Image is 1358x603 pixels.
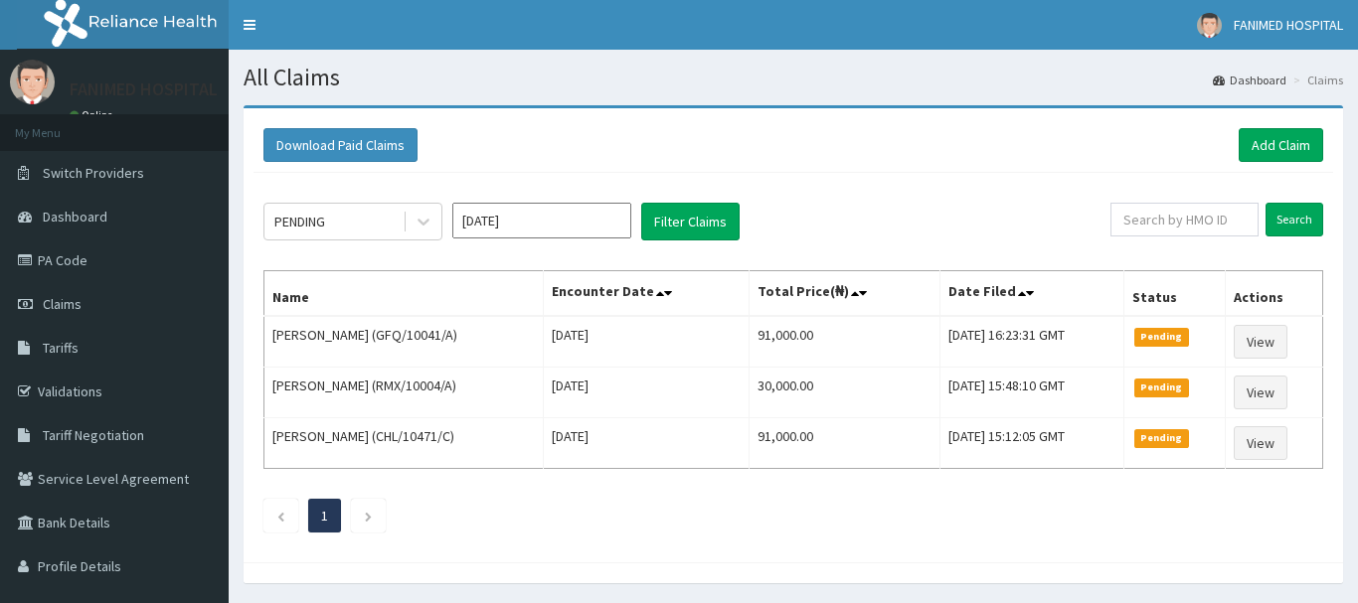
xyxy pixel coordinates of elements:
[1234,325,1287,359] a: View
[1213,72,1286,88] a: Dashboard
[1234,426,1287,460] a: View
[1134,429,1189,447] span: Pending
[939,418,1123,469] td: [DATE] 15:12:05 GMT
[1134,378,1189,396] span: Pending
[244,65,1343,90] h1: All Claims
[1124,271,1226,317] th: Status
[1266,203,1323,236] input: Search
[543,271,749,317] th: Encounter Date
[452,203,631,238] input: Select Month and Year
[749,368,939,418] td: 30,000.00
[543,368,749,418] td: [DATE]
[1110,203,1259,236] input: Search by HMO ID
[1234,16,1343,34] span: FANIMED HOSPITAL
[274,212,325,231] div: PENDING
[70,108,117,122] a: Online
[543,418,749,469] td: [DATE]
[1288,72,1343,88] li: Claims
[43,339,79,357] span: Tariffs
[749,418,939,469] td: 91,000.00
[641,203,740,240] button: Filter Claims
[939,368,1123,418] td: [DATE] 15:48:10 GMT
[276,507,285,525] a: Previous page
[263,128,418,162] button: Download Paid Claims
[749,316,939,368] td: 91,000.00
[364,507,373,525] a: Next page
[1197,13,1222,38] img: User Image
[70,80,218,98] p: FANIMED HOSPITAL
[321,507,328,525] a: Page 1 is your current page
[43,164,144,182] span: Switch Providers
[1234,376,1287,409] a: View
[264,418,544,469] td: [PERSON_NAME] (CHL/10471/C)
[749,271,939,317] th: Total Price(₦)
[43,295,82,313] span: Claims
[939,316,1123,368] td: [DATE] 16:23:31 GMT
[1239,128,1323,162] a: Add Claim
[43,208,107,226] span: Dashboard
[939,271,1123,317] th: Date Filed
[1225,271,1322,317] th: Actions
[264,271,544,317] th: Name
[10,60,55,104] img: User Image
[264,368,544,418] td: [PERSON_NAME] (RMX/10004/A)
[43,426,144,444] span: Tariff Negotiation
[1134,328,1189,346] span: Pending
[264,316,544,368] td: [PERSON_NAME] (GFQ/10041/A)
[543,316,749,368] td: [DATE]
